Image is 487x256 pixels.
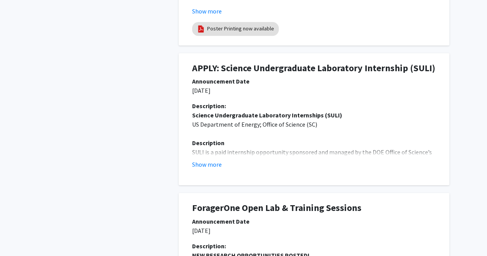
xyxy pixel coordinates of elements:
[192,160,222,169] button: Show more
[192,226,436,235] p: [DATE]
[192,7,222,16] button: Show more
[192,217,436,226] div: Announcement Date
[192,147,436,212] p: SULI is a paid internship opportunity sponsored and managed by the DOE Office of Science’s Office...
[6,221,33,250] iframe: Chat
[192,101,436,110] div: Description:
[192,202,436,214] h1: ForagerOne Open Lab & Training Sessions
[192,77,436,86] div: Announcement Date
[192,120,436,129] p: US Department of Energy; Office of Science (SC)
[192,241,436,251] div: Description:
[192,111,342,119] strong: Science Undergraduate Laboratory Internships (SULI)
[197,25,205,33] img: pdf_icon.png
[207,25,274,33] a: Poster Printing now available
[192,63,436,74] h1: APPLY: Science Undergraduate Laboratory Internship (SULI)
[192,86,436,95] p: [DATE]
[192,139,224,147] strong: Description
